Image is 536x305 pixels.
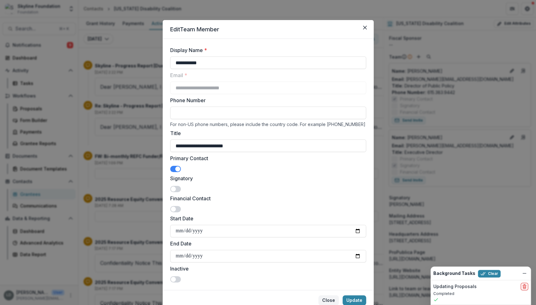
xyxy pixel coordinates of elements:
[433,284,477,289] h2: Updating Proposals
[521,283,528,290] button: delete
[170,215,362,222] label: Start Date
[163,20,374,39] header: Edit Team Member
[170,155,362,162] label: Primary Contact
[433,291,528,297] p: Completed
[433,271,475,276] h2: Background Tasks
[170,265,362,272] label: Inactive
[521,270,528,277] button: Dismiss
[170,129,362,137] label: Title
[170,240,362,247] label: End Date
[170,71,362,79] label: Email
[360,23,370,33] button: Close
[478,270,501,277] button: Clear
[170,122,366,127] div: For non-US phone numbers, please include the country code. For example [PHONE_NUMBER]
[170,97,362,104] label: Phone Number
[170,195,362,202] label: Financial Contact
[170,46,362,54] label: Display Name
[170,175,362,182] label: Signatory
